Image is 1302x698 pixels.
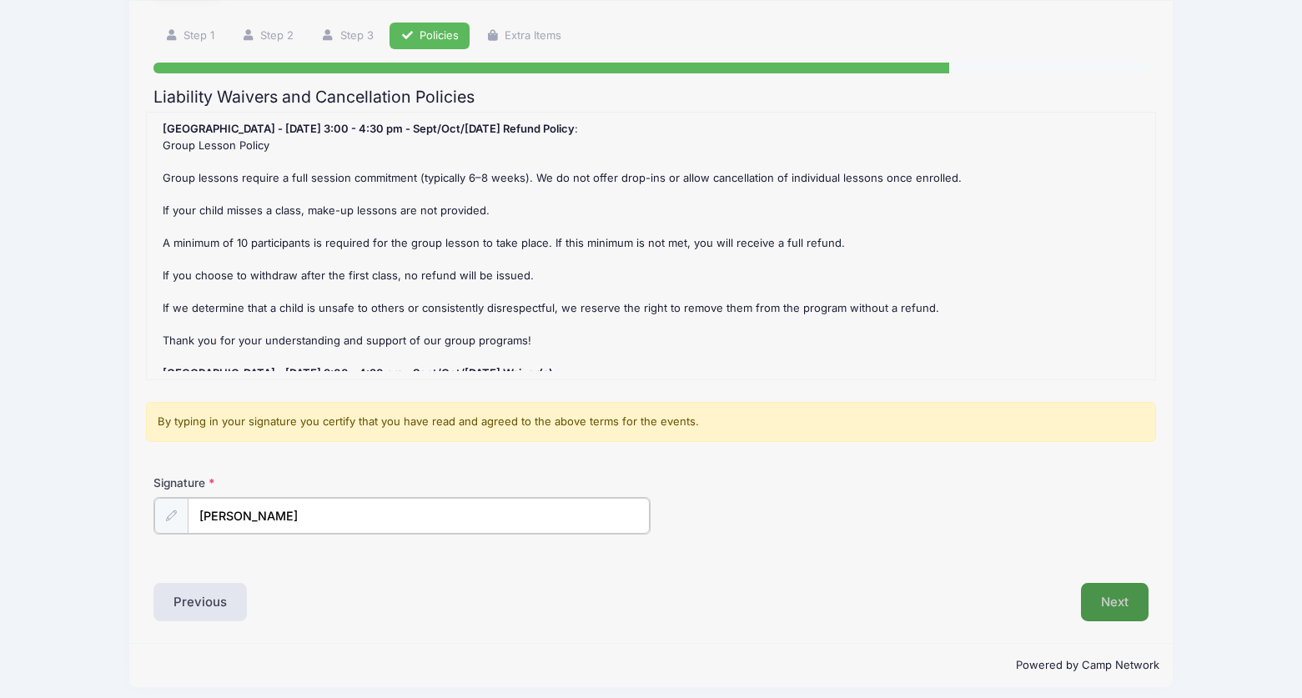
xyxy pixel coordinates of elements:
[155,121,1148,371] div: : Group Lesson Policy Group lessons require a full session commitment (typically 6–8 weeks). We d...
[188,498,650,534] input: Enter first and last name
[310,23,385,50] a: Step 3
[153,88,1148,107] h2: Liability Waivers and Cancellation Policies
[231,23,305,50] a: Step 2
[153,583,247,621] button: Previous
[475,23,572,50] a: Extra Items
[153,23,225,50] a: Step 1
[1081,583,1149,621] button: Next
[163,122,575,135] strong: [GEOGRAPHIC_DATA] - [DATE] 3:00 - 4:30 pm - Sept/Oct/[DATE] Refund Policy
[143,657,1159,674] p: Powered by Camp Network
[146,402,1157,442] div: By typing in your signature you certify that you have read and agreed to the above terms for the ...
[390,23,470,50] a: Policies
[153,475,402,491] label: Signature
[163,366,553,379] strong: [GEOGRAPHIC_DATA] - [DATE] 3:00 - 4:30 pm - Sept/Oct/[DATE] Waiver(s)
